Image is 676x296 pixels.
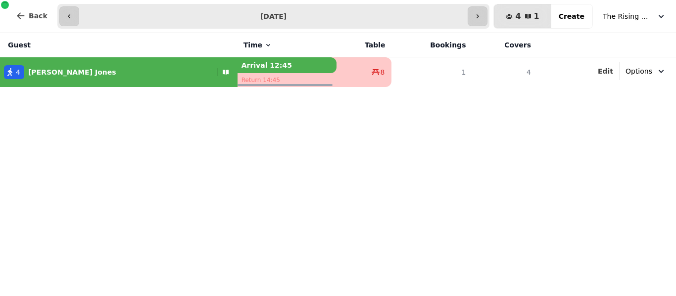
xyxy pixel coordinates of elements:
span: Options [626,66,652,76]
span: Back [29,12,48,19]
button: Edit [598,66,613,76]
p: [PERSON_NAME] Jones [28,67,116,77]
th: Covers [472,33,537,57]
span: 1 [534,12,539,20]
th: Bookings [391,33,472,57]
th: Table [337,33,391,57]
span: 4 [16,67,20,77]
button: Back [8,4,55,28]
span: 8 [381,67,385,77]
td: 1 [391,57,472,87]
span: Time [243,40,262,50]
p: Return 14:45 [238,73,337,87]
td: 4 [472,57,537,87]
button: Time [243,40,272,50]
button: Create [551,4,592,28]
p: Arrival 12:45 [238,57,337,73]
span: Create [559,13,584,20]
span: The Rising Sun [603,11,652,21]
span: Edit [598,68,613,75]
button: Options [620,62,672,80]
button: The Rising Sun [597,7,672,25]
span: 4 [515,12,521,20]
button: 41 [494,4,551,28]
